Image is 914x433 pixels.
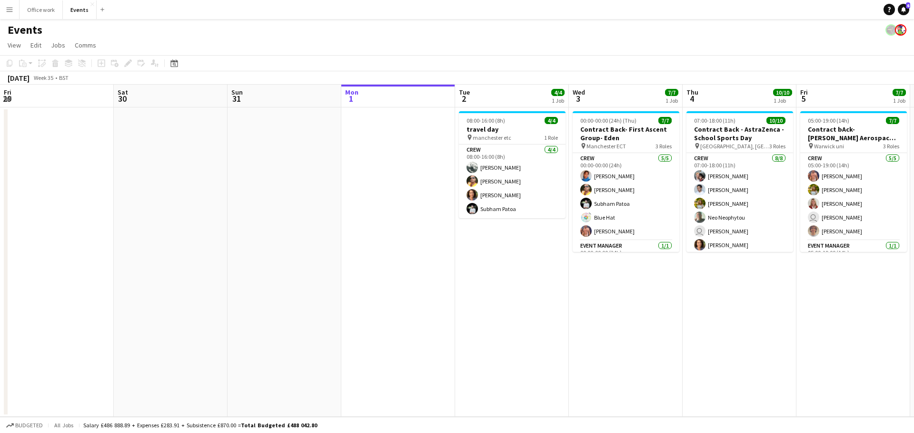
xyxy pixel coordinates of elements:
span: 3 Roles [656,143,672,150]
a: View [4,39,25,51]
h3: Contract bAck-[PERSON_NAME] Aerospace- Diamond dome [800,125,907,142]
span: 10/10 [773,89,792,96]
app-job-card: 05:00-19:00 (14h)7/7Contract bAck-[PERSON_NAME] Aerospace- Diamond dome Warwick uni3 RolesCrew5/5... [800,111,907,252]
app-job-card: 08:00-16:00 (8h)4/4travel day manchester etc1 RoleCrew4/408:00-16:00 (8h)[PERSON_NAME][PERSON_NAM... [459,111,566,218]
span: Wed [573,88,585,96]
span: Edit [30,41,41,49]
span: 07:00-18:00 (11h) [694,117,735,124]
span: Total Budgeted £488 042.80 [241,422,317,429]
div: 1 Job [552,97,564,104]
a: Jobs [47,39,69,51]
span: Budgeted [15,422,43,429]
span: 1 Role [544,134,558,141]
a: 6 [898,4,909,15]
h1: Events [8,23,42,37]
span: Sat [118,88,128,96]
span: Mon [345,88,358,96]
span: 7/7 [665,89,678,96]
span: All jobs [52,422,75,429]
span: [GEOGRAPHIC_DATA], [GEOGRAPHIC_DATA], [GEOGRAPHIC_DATA], [GEOGRAPHIC_DATA] [700,143,769,150]
app-user-avatar: Blue Hat [885,24,897,36]
h3: Contract Back - AstraZenca - School Sports Day [686,125,793,142]
div: 1 Job [666,97,678,104]
h3: Contract Back- First Ascent Group- Eden [573,125,679,142]
span: 3 Roles [883,143,899,150]
app-job-card: 07:00-18:00 (11h)10/10Contract Back - AstraZenca - School Sports Day [GEOGRAPHIC_DATA], [GEOGRAPH... [686,111,793,252]
app-card-role: Crew8/807:00-18:00 (11h)[PERSON_NAME][PERSON_NAME][PERSON_NAME]Neo Neophytou [PERSON_NAME][PERSON... [686,153,793,282]
span: 05:00-19:00 (14h) [808,117,849,124]
span: 2 [457,93,470,104]
span: 4/4 [551,89,565,96]
span: 7/7 [893,89,906,96]
span: 10/10 [766,117,785,124]
span: 7/7 [658,117,672,124]
span: 31 [230,93,243,104]
app-card-role: Crew5/505:00-19:00 (14h)[PERSON_NAME][PERSON_NAME][PERSON_NAME] [PERSON_NAME][PERSON_NAME] [800,153,907,241]
app-card-role: Event Manager1/100:00-00:00 (24h) [573,241,679,273]
span: Jobs [51,41,65,49]
a: Comms [71,39,100,51]
span: Thu [686,88,698,96]
span: 3 Roles [769,143,785,150]
span: 30 [116,93,128,104]
app-card-role: Crew5/500:00-00:00 (24h)[PERSON_NAME][PERSON_NAME]Subham PatoaBlue Hat[PERSON_NAME] [573,153,679,241]
span: Sun [231,88,243,96]
span: 7/7 [886,117,899,124]
div: 1 Job [893,97,905,104]
span: 6 [906,2,910,9]
span: View [8,41,21,49]
button: Budgeted [5,420,44,431]
div: 1 Job [774,97,792,104]
a: Edit [27,39,45,51]
div: BST [59,74,69,81]
span: Week 35 [31,74,55,81]
span: Comms [75,41,96,49]
app-user-avatar: Event Team [895,24,906,36]
span: 3 [571,93,585,104]
span: 5 [799,93,808,104]
span: 1 [344,93,358,104]
span: 4/4 [545,117,558,124]
h3: travel day [459,125,566,134]
span: Fri [4,88,11,96]
span: manchester etc [473,134,511,141]
span: 4 [685,93,698,104]
div: Salary £486 888.89 + Expenses £283.91 + Subsistence £870.00 = [83,422,317,429]
app-card-role: Event Manager1/105:00-19:00 (14h) [800,241,907,273]
app-job-card: 00:00-00:00 (24h) (Thu)7/7Contract Back- First Ascent Group- Eden Manchester ECT3 RolesCrew5/500:... [573,111,679,252]
span: Tue [459,88,470,96]
span: 00:00-00:00 (24h) (Thu) [580,117,636,124]
span: Manchester ECT [586,143,626,150]
span: 29 [2,93,11,104]
span: Fri [800,88,808,96]
span: 08:00-16:00 (8h) [467,117,505,124]
button: Events [63,0,97,19]
button: Office work [20,0,63,19]
div: [DATE] [8,73,30,83]
span: Warwick uni [814,143,844,150]
app-card-role: Crew4/408:00-16:00 (8h)[PERSON_NAME][PERSON_NAME][PERSON_NAME]Subham Patoa [459,144,566,218]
